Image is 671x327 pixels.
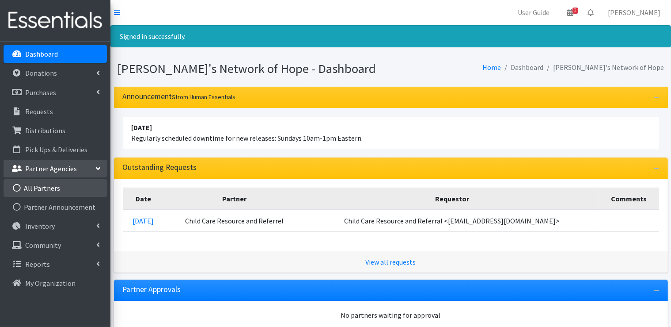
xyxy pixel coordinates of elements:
[123,163,197,172] h3: Outstanding Requests
[25,164,77,173] p: Partner Agencies
[572,8,578,14] span: 2
[4,179,107,197] a: All Partners
[305,188,599,210] th: Requestor
[599,188,659,210] th: Comments
[4,6,107,35] img: HumanEssentials
[164,188,305,210] th: Partner
[133,216,154,225] a: [DATE]
[110,25,671,47] div: Signed in successfully.
[25,260,50,269] p: Reports
[123,310,659,320] div: No partners waiting for approval
[25,126,65,135] p: Distributions
[4,236,107,254] a: Community
[118,61,388,77] h1: [PERSON_NAME]'s Network of Hope - Dashboard
[25,222,55,231] p: Inventory
[25,107,53,116] p: Requests
[25,145,87,154] p: Pick Ups & Deliveries
[176,93,236,101] small: from Human Essentials
[25,88,56,97] p: Purchases
[25,69,57,77] p: Donations
[483,63,501,72] a: Home
[4,274,107,292] a: My Organization
[164,210,305,232] td: Child Care Resource and Referrel
[4,122,107,139] a: Distributions
[4,255,107,273] a: Reports
[4,141,107,158] a: Pick Ups & Deliveries
[123,117,659,149] li: Regularly scheduled downtime for new releases: Sundays 10am-1pm Eastern.
[544,61,664,74] li: [PERSON_NAME]'s Network of Hope
[4,103,107,120] a: Requests
[305,210,599,232] td: Child Care Resource and Referral <[EMAIL_ADDRESS][DOMAIN_NAME]>
[123,188,164,210] th: Date
[560,4,580,21] a: 2
[25,279,76,288] p: My Organization
[132,123,152,132] strong: [DATE]
[4,198,107,216] a: Partner Announcement
[123,92,236,101] h3: Announcements
[25,50,58,58] p: Dashboard
[25,241,61,250] p: Community
[366,258,416,266] a: View all requests
[123,285,181,294] h3: Partner Approvals
[601,4,667,21] a: [PERSON_NAME]
[4,45,107,63] a: Dashboard
[511,4,557,21] a: User Guide
[4,160,107,177] a: Partner Agencies
[501,61,544,74] li: Dashboard
[4,217,107,235] a: Inventory
[4,84,107,101] a: Purchases
[4,64,107,82] a: Donations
